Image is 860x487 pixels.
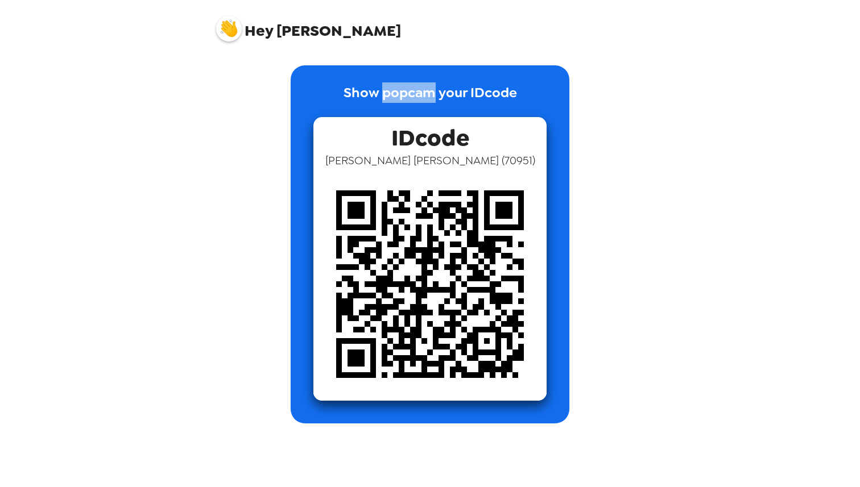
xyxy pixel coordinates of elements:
[216,16,242,41] img: profile pic
[325,153,535,168] span: [PERSON_NAME] [PERSON_NAME] ( 70951 )
[245,20,273,41] span: Hey
[313,168,547,401] img: qr code
[391,117,469,153] span: IDcode
[344,82,517,117] p: Show popcam your IDcode
[216,10,401,39] span: [PERSON_NAME]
